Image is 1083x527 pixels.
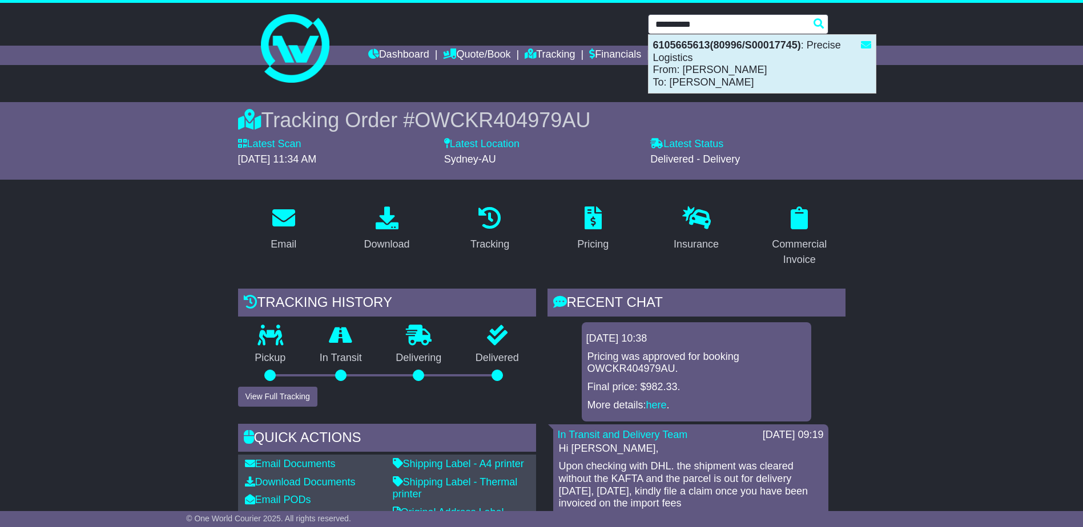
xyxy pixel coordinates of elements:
[558,429,688,440] a: In Transit and Delivery Team
[649,35,876,93] div: : Precise Logistics From: [PERSON_NAME] To: [PERSON_NAME]
[356,202,417,256] a: Download
[559,443,823,455] p: Hi [PERSON_NAME],
[245,476,356,488] a: Download Documents
[245,494,311,505] a: Email PODs
[186,514,351,523] span: © One World Courier 2025. All rights reserved.
[650,153,740,165] span: Delivered - Delivery
[525,46,575,65] a: Tracking
[368,46,429,65] a: Dashboard
[443,46,510,65] a: Quote/Book
[653,39,801,51] strong: 6105665613(80996/S00017745)
[646,399,667,411] a: here
[238,138,301,151] label: Latest Scan
[444,153,496,165] span: Sydney-AU
[547,289,846,319] div: RECENT CHAT
[238,387,317,407] button: View Full Tracking
[570,202,616,256] a: Pricing
[379,352,459,364] p: Delivering
[463,202,517,256] a: Tracking
[271,237,296,252] div: Email
[303,352,379,364] p: In Transit
[393,458,524,469] a: Shipping Label - A4 printer
[238,289,536,319] div: Tracking history
[393,506,504,518] a: Original Address Label
[559,460,823,509] p: Upon checking with DHL. the shipment was cleared without the KAFTA and the parcel is out for deli...
[238,108,846,132] div: Tracking Order #
[444,138,520,151] label: Latest Location
[577,237,609,252] div: Pricing
[364,237,409,252] div: Download
[761,237,838,267] div: Commercial Invoice
[263,202,304,256] a: Email
[238,153,317,165] span: [DATE] 11:34 AM
[587,351,806,375] p: Pricing was approved for booking OWCKR404979AU.
[666,202,726,256] a: Insurance
[238,424,536,455] div: Quick Actions
[587,399,806,412] p: More details: .
[586,333,807,345] div: [DATE] 10:38
[589,46,641,65] a: Financials
[238,352,303,364] p: Pickup
[650,138,723,151] label: Latest Status
[393,476,518,500] a: Shipping Label - Thermal printer
[754,202,846,271] a: Commercial Invoice
[245,458,336,469] a: Email Documents
[414,108,590,132] span: OWCKR404979AU
[674,237,719,252] div: Insurance
[763,429,824,441] div: [DATE] 09:19
[458,352,536,364] p: Delivered
[587,381,806,394] p: Final price: $982.33.
[470,237,509,252] div: Tracking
